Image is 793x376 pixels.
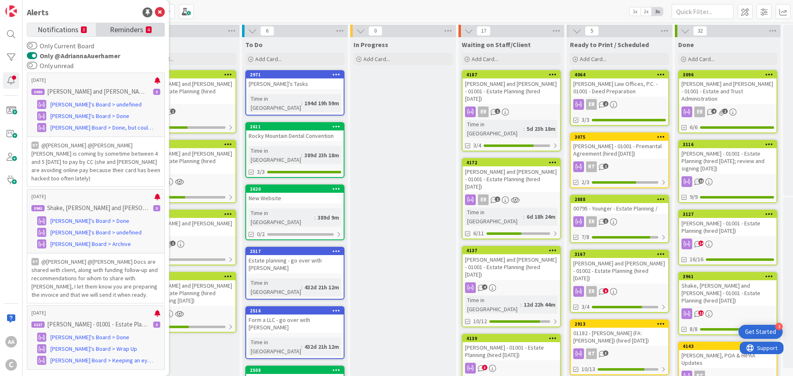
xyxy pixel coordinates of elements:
[153,205,160,211] div: 3
[246,71,344,78] div: 2971
[472,55,498,63] span: Add Card...
[316,213,341,222] div: 389d 9m
[31,310,154,316] p: [DATE]
[250,367,344,373] div: 2508
[31,239,160,249] a: [PERSON_NAME] Board > Archive
[679,273,776,280] div: 3961
[575,321,668,327] div: 2913
[138,239,235,249] div: ER
[571,99,668,110] div: ER
[138,280,235,306] div: [PERSON_NAME] and [PERSON_NAME] - 01001 - Estate Planning (hired [DATE]; leaving [DATE])
[575,72,668,78] div: 4064
[368,26,382,36] span: 0
[571,196,668,203] div: 2888
[246,193,344,203] div: New Website
[698,310,704,316] span: 11
[477,26,491,36] span: 17
[5,5,17,17] img: Visit kanbanzone.com
[482,284,487,290] span: 4
[81,26,87,33] small: 3
[302,283,341,292] div: 432d 21h 12m
[586,286,597,297] div: ER
[580,55,606,63] span: Add Card...
[138,210,235,218] div: 4214
[582,233,589,241] span: 7/8
[585,26,599,36] span: 5
[50,228,142,237] span: [PERSON_NAME]'s Board > undefined
[5,359,17,371] div: C
[722,109,728,114] span: 1
[690,325,698,333] span: 8/8
[571,71,668,78] div: 4064
[246,78,344,89] div: [PERSON_NAME]'s Tasks
[255,55,282,63] span: Add Card...
[495,196,500,202] span: 1
[246,123,344,130] div: 2611
[679,141,776,148] div: 3116
[142,211,235,217] div: 4214
[146,26,152,33] small: 4
[586,216,597,227] div: ER
[31,142,39,149] div: RT
[246,307,344,315] div: 2516
[138,210,235,236] div: 4214[PERSON_NAME] and [PERSON_NAME] - 01002
[170,109,176,114] span: 1
[31,141,160,182] p: @[PERSON_NAME]﻿ ﻿@[PERSON_NAME]﻿ [PERSON_NAME] is coming by sometime between 4 and 5 [DATE] to pa...
[473,141,481,150] span: 3/4
[698,241,704,246] span: 14
[301,342,302,351] span: :
[27,61,37,70] button: Only unread
[138,176,235,187] div: ER
[482,365,487,370] span: 3
[246,248,344,273] div: 2517Estate planning - go over with [PERSON_NAME]
[679,210,776,236] div: 3127[PERSON_NAME] - 01001 - Estate Planning (hired [DATE])
[523,124,525,133] span: :
[462,40,531,49] span: Waiting on Staff/Client
[679,218,776,236] div: [PERSON_NAME] - 01001 - Estate Planning (hired [DATE])
[50,217,129,225] span: [PERSON_NAME]'s Board > Done
[693,26,707,36] span: 32
[142,142,235,147] div: 4197
[138,71,235,78] div: 3044
[571,196,668,214] div: 288800795 - Younger - Estate Planning /
[463,71,560,78] div: 4187
[246,315,344,333] div: Form a LLC - go over with [PERSON_NAME]
[27,42,37,50] button: Only Current Board
[27,41,94,51] label: Only Current Board
[250,72,344,78] div: 2971
[50,100,142,109] span: [PERSON_NAME]'s Board > undefined
[249,208,314,227] div: Time in [GEOGRAPHIC_DATA]
[27,6,49,19] div: Alerts
[679,350,776,368] div: [PERSON_NAME], POA & HIPAA Updates
[641,7,652,16] span: 2x
[301,99,302,108] span: :
[683,211,776,217] div: 3127
[571,133,668,159] div: 3075[PERSON_NAME] - 01001 - Premarital Agreement (hired [DATE])
[246,130,344,141] div: Rocky Mountain Dental Convention
[683,142,776,147] div: 3116
[698,178,704,184] span: 13
[463,247,560,280] div: 4137[PERSON_NAME] and [PERSON_NAME] - 01001 - Estate Planning (hired [DATE])
[466,248,560,253] div: 4137
[523,212,525,221] span: :
[249,146,301,164] div: Time in [GEOGRAPHIC_DATA]
[246,185,344,203] div: 2620New Website
[466,336,560,341] div: 4139
[582,178,589,187] span: 2/3
[138,273,235,280] div: 4166
[246,367,344,374] div: 2508
[50,240,131,248] span: [PERSON_NAME] Board > Archive
[463,71,560,104] div: 4187[PERSON_NAME] and [PERSON_NAME] - 01001 - Estate Planning (hired [DATE])
[246,185,344,193] div: 2620
[31,344,160,354] a: [PERSON_NAME]'s Board > Wrap Up
[301,283,302,292] span: :
[465,120,523,138] div: Time in [GEOGRAPHIC_DATA]
[17,1,38,11] span: Support
[27,52,37,60] button: Only @AdriannaAuerhamer
[31,258,160,299] p: @[PERSON_NAME]﻿ ﻿@[PERSON_NAME]﻿ Docs are shared with client, along with funding follow-up and re...
[571,320,668,346] div: 291301182 - [PERSON_NAME] (FA: [PERSON_NAME]) (hired [DATE])
[652,7,663,16] span: 3x
[745,328,776,336] div: Get Started
[582,116,589,124] span: 3/3
[629,7,641,16] span: 1x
